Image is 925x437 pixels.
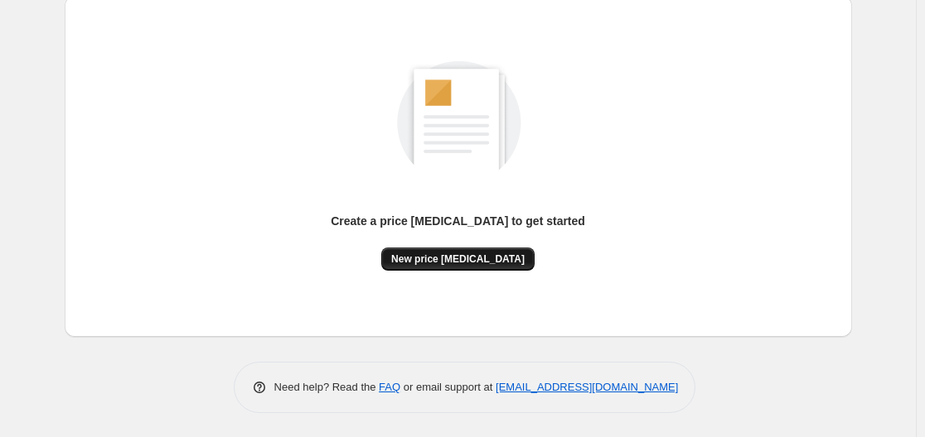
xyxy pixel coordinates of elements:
[379,381,400,393] a: FAQ
[331,213,585,229] p: Create a price [MEDICAL_DATA] to get started
[274,381,380,393] span: Need help? Read the
[381,247,535,271] button: New price [MEDICAL_DATA]
[391,252,525,266] span: New price [MEDICAL_DATA]
[400,381,496,393] span: or email support at
[496,381,678,393] a: [EMAIL_ADDRESS][DOMAIN_NAME]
